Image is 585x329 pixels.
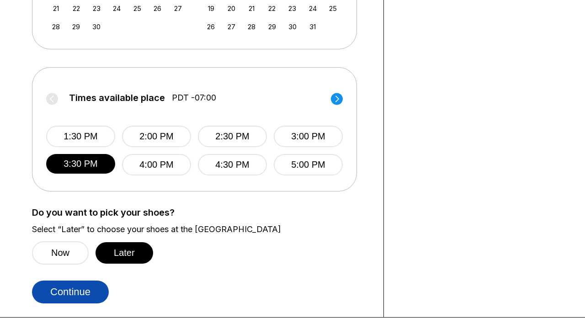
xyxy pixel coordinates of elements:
button: Later [96,242,153,264]
div: Choose Monday, October 27th, 2025 [225,21,238,33]
div: Choose Monday, October 20th, 2025 [225,2,238,15]
div: Choose Friday, October 24th, 2025 [307,2,319,15]
button: 1:30 PM [46,126,115,147]
label: Do you want to pick your shoes? [32,207,370,218]
div: Choose Friday, October 31st, 2025 [307,21,319,33]
div: Choose Wednesday, October 22nd, 2025 [266,2,278,15]
div: Choose Sunday, October 26th, 2025 [205,21,217,33]
span: Times available place [69,93,165,103]
button: 4:30 PM [198,154,267,175]
div: Choose Saturday, October 25th, 2025 [327,2,339,15]
div: Choose Saturday, September 27th, 2025 [172,2,184,15]
button: Now [32,241,89,265]
label: Select “Later” to choose your shoes at the [GEOGRAPHIC_DATA] [32,224,370,234]
button: 3:00 PM [274,126,343,147]
div: Choose Monday, September 22nd, 2025 [70,2,82,15]
button: Continue [32,281,109,303]
div: Choose Wednesday, September 24th, 2025 [111,2,123,15]
div: Choose Friday, September 26th, 2025 [151,2,164,15]
button: 5:00 PM [274,154,343,175]
button: 4:00 PM [122,154,191,175]
span: PDT -07:00 [172,93,216,103]
div: Choose Tuesday, September 23rd, 2025 [90,2,103,15]
div: Choose Sunday, September 21st, 2025 [50,2,62,15]
div: Choose Tuesday, September 30th, 2025 [90,21,103,33]
button: 2:00 PM [122,126,191,147]
div: Choose Tuesday, October 21st, 2025 [245,2,258,15]
div: Choose Sunday, October 19th, 2025 [205,2,217,15]
div: Choose Monday, September 29th, 2025 [70,21,82,33]
div: Choose Thursday, October 30th, 2025 [286,21,298,33]
div: Choose Sunday, September 28th, 2025 [50,21,62,33]
div: Choose Tuesday, October 28th, 2025 [245,21,258,33]
button: 3:30 PM [46,154,115,174]
div: Choose Wednesday, October 29th, 2025 [266,21,278,33]
div: Choose Thursday, September 25th, 2025 [131,2,144,15]
button: 2:30 PM [198,126,267,147]
div: Choose Thursday, October 23rd, 2025 [286,2,298,15]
